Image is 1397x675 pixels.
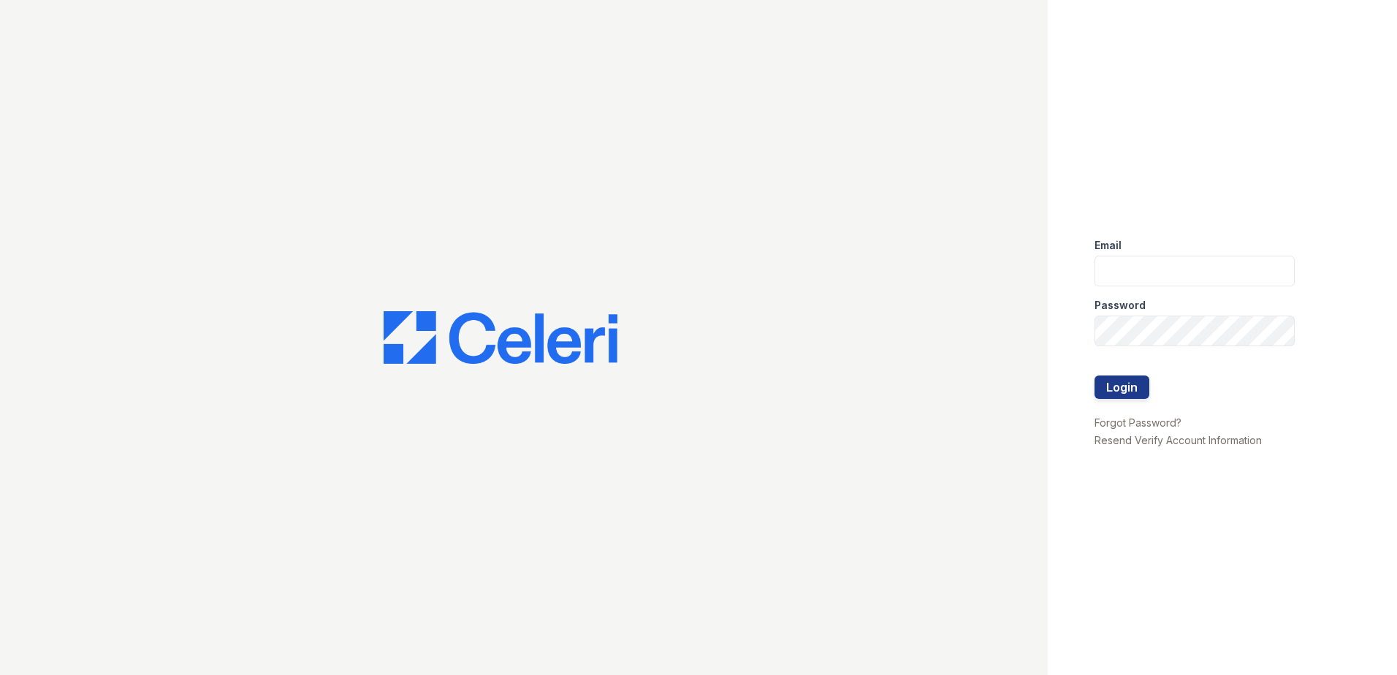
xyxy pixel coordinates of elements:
[1095,416,1181,429] a: Forgot Password?
[1095,298,1146,313] label: Password
[384,311,617,364] img: CE_Logo_Blue-a8612792a0a2168367f1c8372b55b34899dd931a85d93a1a3d3e32e68fde9ad4.png
[1095,238,1122,253] label: Email
[1095,434,1262,446] a: Resend Verify Account Information
[1095,375,1149,399] button: Login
